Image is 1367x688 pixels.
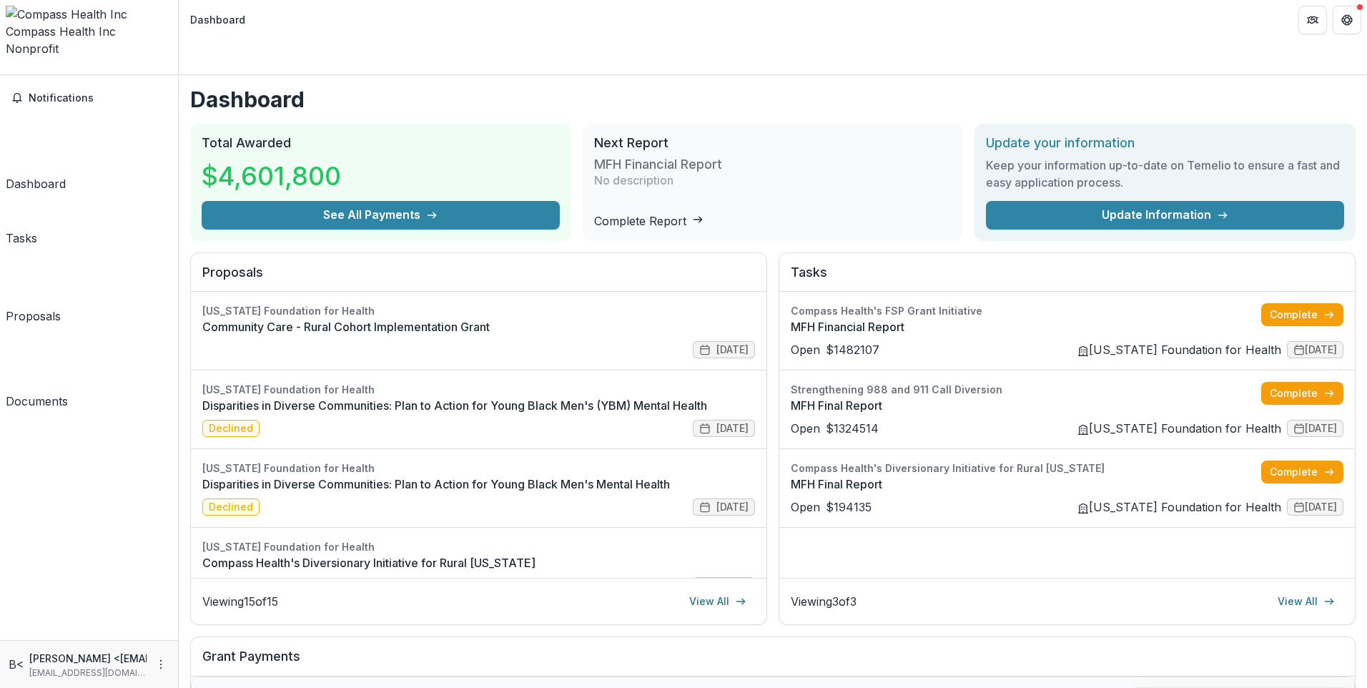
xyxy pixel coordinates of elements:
h3: MFH Financial Report [594,157,722,172]
h2: Update your information [986,135,1344,151]
h1: Dashboard [190,87,1356,112]
div: Documents [6,393,68,410]
a: Tasks [6,198,37,247]
a: Complete [1261,461,1343,483]
nav: breadcrumb [184,9,251,30]
h2: Grant Payments [202,649,1343,676]
div: Tasks [6,230,37,247]
a: Community Care - Rural Cohort Implementation Grant [202,318,755,335]
div: Proposals [6,308,61,325]
button: Notifications [6,87,172,109]
h2: Tasks [791,265,1343,292]
button: Get Help [1333,6,1361,34]
a: Compass Health's Diversionary Initiative for Rural [US_STATE] [202,554,755,571]
button: More [152,656,169,673]
span: Nonprofit [6,41,59,56]
img: Compass Health Inc [6,6,172,23]
div: Dashboard [6,175,66,192]
p: Viewing 3 of 3 [791,593,857,610]
a: Update Information [986,201,1344,230]
h2: Proposals [202,265,755,292]
div: Dashboard [190,12,245,27]
a: Complete [1261,303,1343,326]
button: See All Payments [202,201,560,230]
a: View All [681,590,755,613]
a: Dashboard [6,115,66,192]
a: MFH Final Report [791,397,1261,414]
h2: Total Awarded [202,135,560,151]
a: Documents [6,330,68,410]
a: Proposals [6,252,61,325]
div: Compass Health Inc [6,23,172,40]
a: MFH Final Report [791,476,1261,493]
p: No description [594,172,673,189]
a: Complete [1261,382,1343,405]
h3: $4,601,800 [202,157,341,195]
a: View All [1269,590,1343,613]
span: Notifications [29,92,167,104]
button: Partners [1298,6,1327,34]
div: Brian Martin <bmartin@compasshn.org> [9,656,24,673]
h3: Keep your information up-to-date on Temelio to ensure a fast and easy application process. [986,157,1344,191]
h2: Next Report [594,135,952,151]
p: [PERSON_NAME] <[EMAIL_ADDRESS][DOMAIN_NAME]> [29,651,297,666]
a: Disparities in Diverse Communities: Plan to Action for Young Black Men's Mental Health [202,476,755,493]
p: Viewing 15 of 15 [202,593,278,610]
a: MFH Financial Report [791,318,1261,335]
p: [EMAIL_ADDRESS][DOMAIN_NAME] [29,667,147,679]
a: Complete Report [594,214,704,228]
a: Disparities in Diverse Communities: Plan to Action for Young Black Men's (YBM) Mental Health [202,397,755,414]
